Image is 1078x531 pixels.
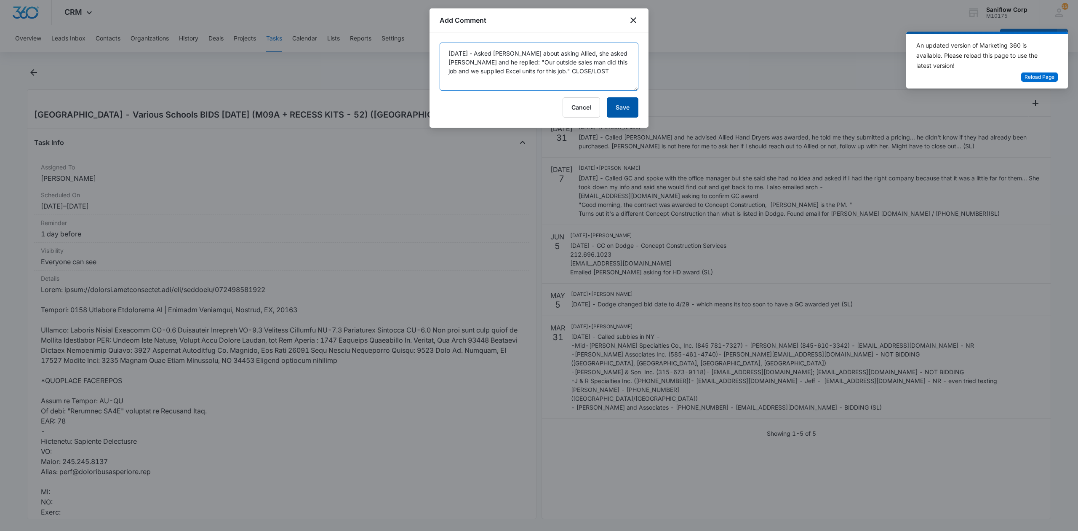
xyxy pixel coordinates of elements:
div: An updated version of Marketing 360 is available. Please reload this page to use the latest version! [916,40,1048,71]
textarea: [DATE] - Asked [PERSON_NAME] about asking Allied, she asked [PERSON_NAME] and he replied: "Our ou... [440,43,638,91]
h1: Add Comment [440,15,486,25]
span: Reload Page [1025,73,1054,81]
button: Cancel [563,97,600,118]
button: close [628,15,638,25]
button: Save [607,97,638,118]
